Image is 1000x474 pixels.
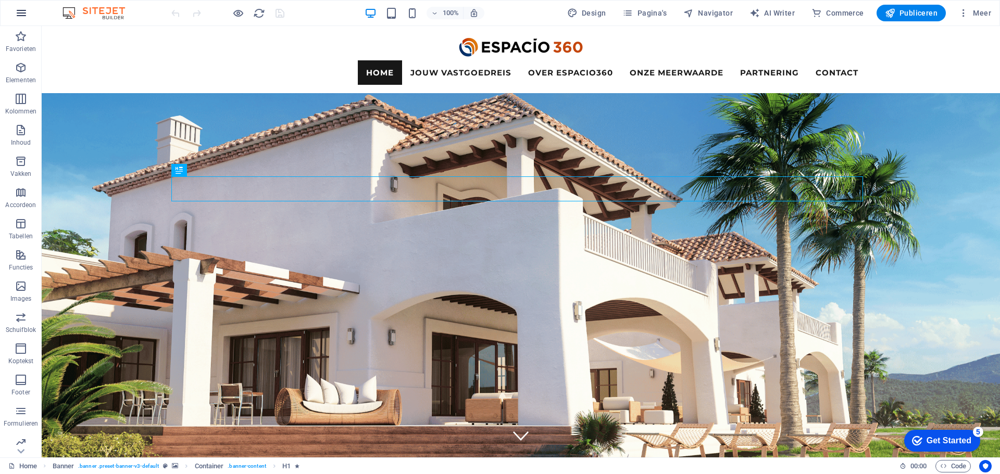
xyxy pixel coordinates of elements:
p: Schuifblok [6,326,36,334]
button: Commerce [807,5,868,21]
button: AI Writer [745,5,799,21]
span: Navigator [683,8,733,18]
span: . banner-content [228,460,266,472]
p: Formulieren [4,419,38,428]
p: Accordeon [5,201,36,209]
button: Code [935,460,971,472]
i: Dit element is een aanpasbare voorinstelling [163,463,168,469]
p: Elementen [6,76,36,84]
span: Pagina's [622,8,667,18]
button: Meer [954,5,995,21]
p: Functies [9,263,33,272]
p: Koptekst [8,357,34,365]
span: Code [940,460,966,472]
span: AI Writer [749,8,795,18]
span: Publiceren [885,8,938,18]
p: Vakken [10,170,32,178]
button: Design [563,5,610,21]
img: Editor Logo [60,7,138,19]
span: Klik om te selecteren, dubbelklik om te bewerken [195,460,224,472]
button: reload [253,7,265,19]
i: Dit element bevat een achtergrond [172,463,178,469]
button: Klik hier om de voorbeeldmodus te verlaten en verder te gaan met bewerken [232,7,244,19]
div: Get Started 5 items remaining, 0% complete [8,5,84,27]
h6: 100% [442,7,459,19]
span: : [918,462,919,470]
button: Publiceren [877,5,946,21]
button: Pagina's [618,5,671,21]
button: Navigator [679,5,737,21]
div: 5 [77,2,87,12]
i: Pagina opnieuw laden [253,7,265,19]
span: Klik om te selecteren, dubbelklik om te bewerken [282,460,291,472]
p: Kolommen [5,107,37,116]
span: Klik om te selecteren, dubbelklik om te bewerken [53,460,74,472]
div: Get Started [31,11,76,21]
span: Commerce [811,8,864,18]
h6: Sessietijd [899,460,927,472]
button: 100% [427,7,464,19]
p: Footer [11,388,30,396]
i: Stel bij het wijzigen van de grootte van de weergegeven website automatisch het juist zoomniveau ... [469,8,479,18]
span: 00 00 [910,460,927,472]
p: Images [10,294,32,303]
a: Klik om selectie op te heffen, dubbelklik om Pagina's te open [8,460,37,472]
p: Inhoud [11,138,31,147]
span: Meer [958,8,991,18]
i: Element bevat een animatie [295,463,299,469]
p: Favorieten [6,45,36,53]
span: Design [567,8,606,18]
button: Usercentrics [979,460,992,472]
nav: breadcrumb [53,460,300,472]
span: . banner .preset-banner-v3-default [78,460,159,472]
p: Tabellen [9,232,33,240]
